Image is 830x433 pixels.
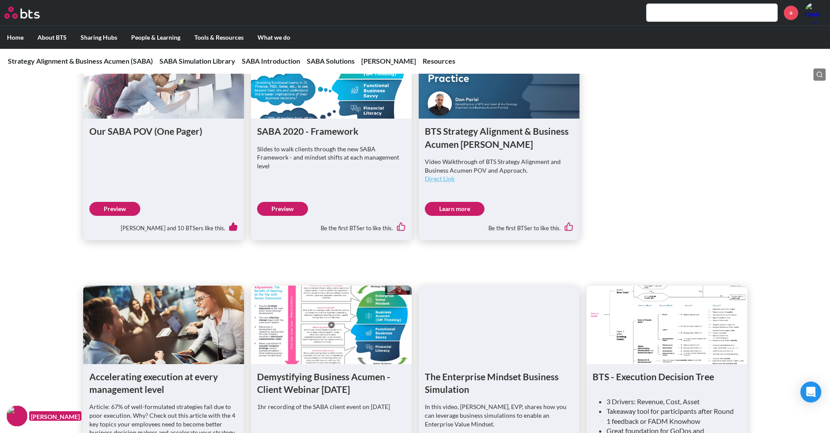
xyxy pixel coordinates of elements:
a: Preview [89,202,140,216]
figcaption: [PERSON_NAME] [29,411,81,421]
label: Sharing Hubs [74,26,124,49]
h1: SABA 2020 - Framework [257,125,406,137]
h1: The Enterprise Mindset Business Simulation [425,370,573,396]
a: SABA Introduction [242,57,300,65]
a: Profile [805,2,826,23]
label: What we do [251,26,297,49]
h1: BTS Strategy Alignment & Business Acumen [PERSON_NAME] [425,125,573,150]
p: Video Walkthrough of BTS Strategy Alignment and Business Acumen POV and Approach. [425,157,573,183]
img: F [7,406,27,426]
div: Be the first BTSer to like this. [257,216,406,234]
h1: Our SABA POV (One Pager) [89,125,238,137]
img: Hani Fadlallah [805,2,826,23]
a: Direct Link [425,175,455,182]
p: Slides to walk clients through the new SABA Framework - and mindset shifts at each management level [257,145,406,170]
a: Preview [257,202,308,216]
p: In this video, [PERSON_NAME], EVP, shares how you can leverage business simulations to enable an ... [425,402,573,428]
a: SABA Solutions [307,57,355,65]
label: About BTS [30,26,74,49]
h1: BTS - Execution Decision Tree [593,370,741,383]
a: + [784,6,798,20]
label: Tools & Resources [187,26,251,49]
img: BTS Logo [4,7,40,19]
a: Resources [423,57,455,65]
label: People & Learning [124,26,187,49]
a: Learn more [425,202,484,216]
a: SABA Simulation Library [159,57,235,65]
li: 3 Drivers: Revenue, Cost, Asset [606,397,734,406]
a: [PERSON_NAME] [361,57,416,65]
a: Go home [4,7,56,19]
li: Takeaway tool for participants after Round 1 feedback or FADM Knowhow [606,406,734,426]
div: Be the first BTSer to like this. [425,216,573,234]
h1: Demystifying Business Acumen - Client Webinar [DATE] [257,370,406,396]
div: [PERSON_NAME] and 10 BTSers like this. [89,216,238,234]
h1: Accelerating execution at every management level [89,370,238,396]
a: Strategy Alignment & Business Acumen (SABA) [8,57,153,65]
p: 1hr recording of the SABA client event on [DATE] [257,402,406,411]
div: Open Intercom Messenger [800,382,821,402]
